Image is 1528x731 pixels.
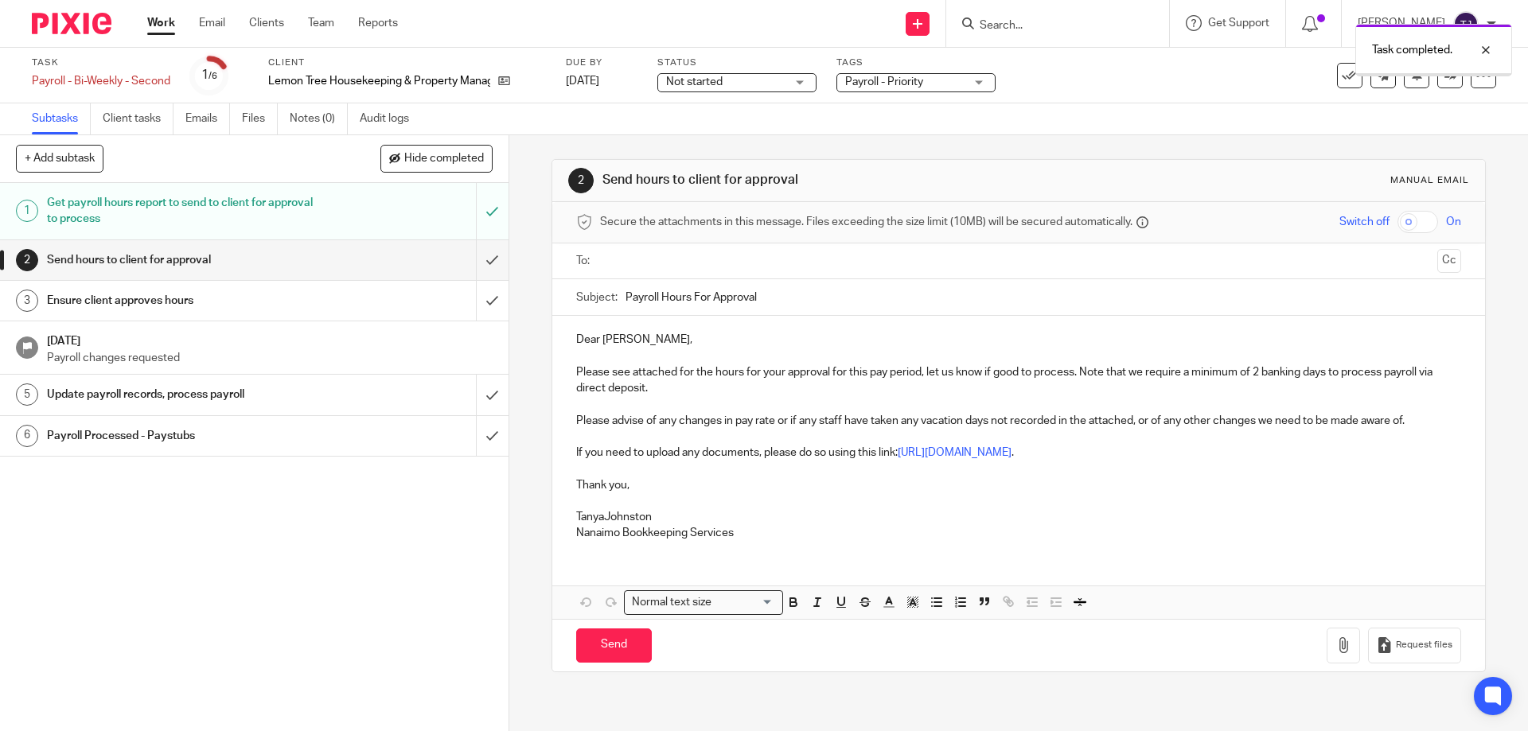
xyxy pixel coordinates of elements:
span: Not started [666,76,723,87]
a: Email [199,15,225,31]
a: Notes (0) [290,103,348,134]
p: If you need to upload any documents, please do so using this link: . [576,445,1460,461]
div: 6 [16,425,38,447]
label: Status [657,56,817,69]
button: Cc [1437,249,1461,273]
a: [URL][DOMAIN_NAME] [898,447,1012,458]
h1: Update payroll records, process payroll [47,383,322,406]
h1: Get payroll hours report to send to client for approval to process [47,191,322,231]
span: On [1446,214,1461,230]
span: Switch off [1339,214,1390,230]
p: Nanaimo Bookkeeping Services [576,525,1460,541]
h1: Send hours to client for approval [602,172,1053,189]
div: 1 [16,200,38,222]
input: Search for option [716,594,774,611]
button: Hide completed [380,145,493,172]
h1: Payroll Processed - Paystubs [47,424,322,448]
span: Normal text size [628,594,715,611]
div: 3 [16,290,38,312]
span: Payroll - Priority [845,76,923,87]
span: Hide completed [404,153,484,165]
a: Team [308,15,334,31]
span: [DATE] [566,76,599,87]
span: Request files [1396,639,1452,651]
p: Dear [PERSON_NAME], [576,332,1460,348]
button: + Add subtask [16,145,103,172]
span: Secure the attachments in this message. Files exceeding the size limit (10MB) will be secured aut... [600,214,1132,230]
label: Subject: [576,290,618,305]
div: Payroll - Bi-Weekly - Second [32,73,170,89]
input: Send [576,628,652,663]
a: Files [242,103,278,134]
div: 2 [16,249,38,271]
img: svg%3E [1453,11,1479,37]
div: Manual email [1390,174,1469,187]
p: TanyaJohnston [576,509,1460,525]
div: Search for option [624,590,783,615]
label: Due by [566,56,637,69]
div: 5 [16,383,38,406]
h1: Ensure client approves hours [47,289,322,313]
label: Client [268,56,546,69]
h1: [DATE] [47,329,493,349]
p: Task completed. [1372,42,1452,58]
p: Lemon Tree Housekeeping & Property Management [268,73,490,89]
a: Reports [358,15,398,31]
a: Work [147,15,175,31]
label: To: [576,253,594,269]
h1: Send hours to client for approval [47,248,322,272]
p: Please advise of any changes in pay rate or if any staff have taken any vacation days not recorde... [576,413,1460,429]
p: Thank you, [576,477,1460,493]
a: Clients [249,15,284,31]
p: Payroll changes requested [47,350,493,366]
label: Task [32,56,170,69]
a: Client tasks [103,103,173,134]
div: 2 [568,168,594,193]
small: /6 [209,72,217,80]
img: Pixie [32,13,111,34]
a: Emails [185,103,230,134]
button: Request files [1368,628,1460,663]
div: 1 [201,66,217,84]
a: Subtasks [32,103,91,134]
a: Audit logs [360,103,421,134]
p: Please see attached for the hours for your approval for this pay period, let us know if good to p... [576,364,1460,397]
